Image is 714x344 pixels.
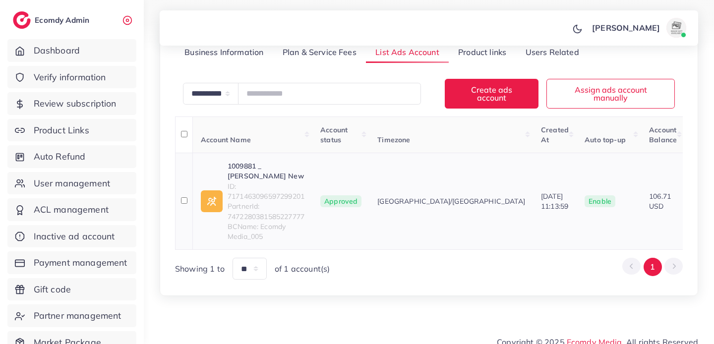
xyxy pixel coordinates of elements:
a: Partner management [7,304,136,327]
a: Product Links [7,119,136,142]
a: Dashboard [7,39,136,62]
span: Timezone [377,135,410,144]
span: Approved [320,195,361,207]
a: 1009881 _ [PERSON_NAME] New [228,161,304,181]
span: Payment management [34,256,127,269]
a: Business Information [175,42,273,63]
a: ACL management [7,198,136,221]
span: Partner management [34,309,121,322]
button: Go to page 1 [644,258,662,276]
img: avatar [666,18,686,38]
a: [PERSON_NAME]avatar [587,18,690,38]
a: Payment management [7,251,136,274]
span: Account Name [201,135,251,144]
span: Auto top-up [585,135,626,144]
p: [PERSON_NAME] [592,22,660,34]
span: [GEOGRAPHIC_DATA]/[GEOGRAPHIC_DATA] [377,196,525,206]
button: Create ads account [445,79,538,108]
span: [DATE] 11:13:59 [541,192,568,211]
span: 106.71 USD [649,192,671,211]
span: Review subscription [34,97,117,110]
a: Inactive ad account [7,225,136,248]
a: List Ads Account [366,42,449,63]
img: logo [13,11,31,29]
span: Product Links [34,124,89,137]
span: Dashboard [34,44,80,57]
span: Account status [320,125,348,144]
h2: Ecomdy Admin [35,15,92,25]
a: Plan & Service Fees [273,42,366,63]
span: Auto Refund [34,150,86,163]
span: Gift code [34,283,71,296]
span: Inactive ad account [34,230,115,243]
span: Created At [541,125,569,144]
a: Product links [449,42,516,63]
span: User management [34,177,110,190]
img: ic-ad-info.7fc67b75.svg [201,190,223,212]
span: of 1 account(s) [275,263,330,275]
span: PartnerId: 7472280381585227777 [228,201,304,222]
span: BCName: Ecomdy Media_005 [228,222,304,242]
a: Review subscription [7,92,136,115]
button: Assign ads account manually [546,79,675,108]
span: ID: 7171463096597299201 [228,181,304,202]
a: User management [7,172,136,195]
a: Verify information [7,66,136,89]
a: Users Related [516,42,588,63]
ul: Pagination [622,258,683,276]
span: enable [589,197,611,206]
span: Account Balance [649,125,677,144]
span: Verify information [34,71,106,84]
span: ACL management [34,203,109,216]
a: Auto Refund [7,145,136,168]
a: logoEcomdy Admin [13,11,92,29]
span: Showing 1 to [175,263,225,275]
a: Gift code [7,278,136,301]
